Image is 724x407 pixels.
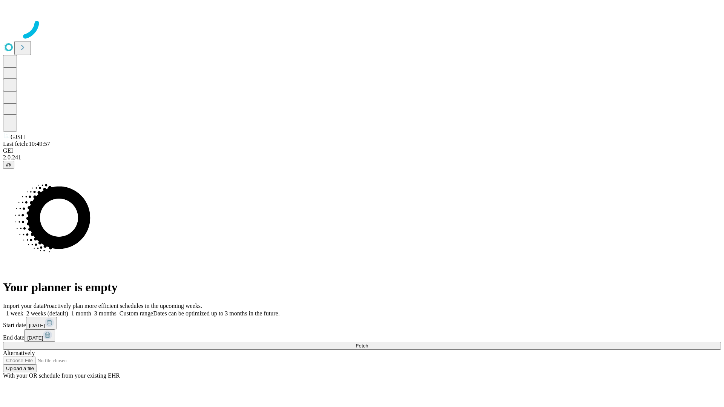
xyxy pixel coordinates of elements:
[3,280,721,294] h1: Your planner is empty
[3,350,35,356] span: Alternatively
[120,310,153,317] span: Custom range
[3,154,721,161] div: 2.0.241
[27,335,43,341] span: [DATE]
[3,329,721,342] div: End date
[6,162,11,168] span: @
[26,310,68,317] span: 2 weeks (default)
[94,310,117,317] span: 3 months
[11,134,25,140] span: GJSH
[3,342,721,350] button: Fetch
[6,310,23,317] span: 1 week
[3,141,50,147] span: Last fetch: 10:49:57
[3,303,44,309] span: Import your data
[3,317,721,329] div: Start date
[44,303,202,309] span: Proactively plan more efficient schedules in the upcoming weeks.
[3,147,721,154] div: GEI
[153,310,279,317] span: Dates can be optimized up to 3 months in the future.
[24,329,55,342] button: [DATE]
[29,323,45,328] span: [DATE]
[71,310,91,317] span: 1 month
[356,343,368,349] span: Fetch
[3,364,37,372] button: Upload a file
[3,372,120,379] span: With your OR schedule from your existing EHR
[3,161,14,169] button: @
[26,317,57,329] button: [DATE]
